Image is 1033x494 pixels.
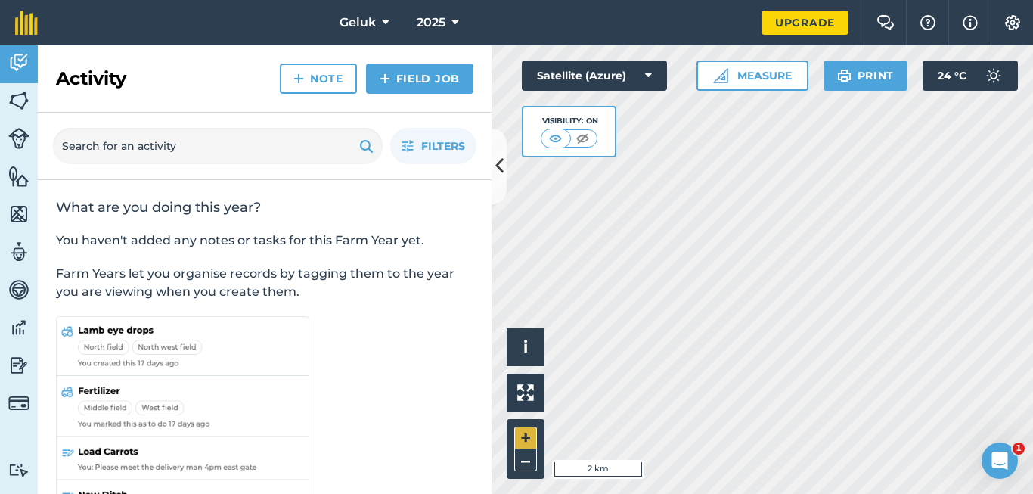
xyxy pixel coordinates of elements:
img: svg+xml;base64,PHN2ZyB4bWxucz0iaHR0cDovL3d3dy53My5vcmcvMjAwMC9zdmciIHdpZHRoPSI1MCIgaGVpZ2h0PSI0MC... [573,131,592,146]
img: svg+xml;base64,PD94bWwgdmVyc2lvbj0iMS4wIiBlbmNvZGluZz0idXRmLTgiPz4KPCEtLSBHZW5lcmF0b3I6IEFkb2JlIE... [8,278,29,301]
img: svg+xml;base64,PD94bWwgdmVyc2lvbj0iMS4wIiBlbmNvZGluZz0idXRmLTgiPz4KPCEtLSBHZW5lcmF0b3I6IEFkb2JlIE... [8,51,29,74]
p: Farm Years let you organise records by tagging them to the year you are viewing when you create t... [56,265,473,301]
img: svg+xml;base64,PD94bWwgdmVyc2lvbj0iMS4wIiBlbmNvZGluZz0idXRmLTgiPz4KPCEtLSBHZW5lcmF0b3I6IEFkb2JlIE... [8,241,29,263]
p: You haven't added any notes or tasks for this Farm Year yet. [56,231,473,250]
button: Filters [390,128,476,164]
h2: What are you doing this year? [56,198,473,216]
img: svg+xml;base64,PHN2ZyB4bWxucz0iaHR0cDovL3d3dy53My5vcmcvMjAwMC9zdmciIHdpZHRoPSI1NiIgaGVpZ2h0PSI2MC... [8,165,29,188]
img: Ruler icon [713,68,728,83]
span: Filters [421,138,465,154]
img: svg+xml;base64,PHN2ZyB4bWxucz0iaHR0cDovL3d3dy53My5vcmcvMjAwMC9zdmciIHdpZHRoPSI1NiIgaGVpZ2h0PSI2MC... [8,203,29,225]
button: + [514,427,537,449]
button: i [507,328,544,366]
img: Two speech bubbles overlapping with the left bubble in the forefront [876,15,895,30]
img: svg+xml;base64,PD94bWwgdmVyc2lvbj0iMS4wIiBlbmNvZGluZz0idXRmLTgiPz4KPCEtLSBHZW5lcmF0b3I6IEFkb2JlIE... [8,316,29,339]
button: 24 °C [923,61,1018,91]
img: svg+xml;base64,PHN2ZyB4bWxucz0iaHR0cDovL3d3dy53My5vcmcvMjAwMC9zdmciIHdpZHRoPSIxNCIgaGVpZ2h0PSIyNC... [293,70,304,88]
img: svg+xml;base64,PHN2ZyB4bWxucz0iaHR0cDovL3d3dy53My5vcmcvMjAwMC9zdmciIHdpZHRoPSIxNCIgaGVpZ2h0PSIyNC... [380,70,390,88]
button: Satellite (Azure) [522,61,667,91]
img: Four arrows, one pointing top left, one top right, one bottom right and the last bottom left [517,384,534,401]
a: Upgrade [762,11,848,35]
a: Field Job [366,64,473,94]
button: – [514,449,537,471]
img: svg+xml;base64,PHN2ZyB4bWxucz0iaHR0cDovL3d3dy53My5vcmcvMjAwMC9zdmciIHdpZHRoPSIxOSIgaGVpZ2h0PSIyNC... [359,137,374,155]
img: svg+xml;base64,PD94bWwgdmVyc2lvbj0iMS4wIiBlbmNvZGluZz0idXRmLTgiPz4KPCEtLSBHZW5lcmF0b3I6IEFkb2JlIE... [8,393,29,414]
img: svg+xml;base64,PD94bWwgdmVyc2lvbj0iMS4wIiBlbmNvZGluZz0idXRmLTgiPz4KPCEtLSBHZW5lcmF0b3I6IEFkb2JlIE... [8,463,29,477]
img: svg+xml;base64,PD94bWwgdmVyc2lvbj0iMS4wIiBlbmNvZGluZz0idXRmLTgiPz4KPCEtLSBHZW5lcmF0b3I6IEFkb2JlIE... [8,128,29,149]
span: 24 ° C [938,61,966,91]
img: svg+xml;base64,PD94bWwgdmVyc2lvbj0iMS4wIiBlbmNvZGluZz0idXRmLTgiPz4KPCEtLSBHZW5lcmF0b3I6IEFkb2JlIE... [979,61,1009,91]
div: Visibility: On [541,115,598,127]
button: Measure [696,61,808,91]
iframe: Intercom live chat [982,443,1018,479]
span: 2025 [417,14,445,32]
span: 1 [1013,443,1025,455]
img: A cog icon [1004,15,1022,30]
img: svg+xml;base64,PHN2ZyB4bWxucz0iaHR0cDovL3d3dy53My5vcmcvMjAwMC9zdmciIHdpZHRoPSI1MCIgaGVpZ2h0PSI0MC... [546,131,565,146]
button: Print [824,61,908,91]
img: fieldmargin Logo [15,11,38,35]
a: Note [280,64,357,94]
span: i [523,337,528,356]
img: svg+xml;base64,PHN2ZyB4bWxucz0iaHR0cDovL3d3dy53My5vcmcvMjAwMC9zdmciIHdpZHRoPSIxNyIgaGVpZ2h0PSIxNy... [963,14,978,32]
img: A question mark icon [919,15,937,30]
img: svg+xml;base64,PHN2ZyB4bWxucz0iaHR0cDovL3d3dy53My5vcmcvMjAwMC9zdmciIHdpZHRoPSI1NiIgaGVpZ2h0PSI2MC... [8,89,29,112]
img: svg+xml;base64,PHN2ZyB4bWxucz0iaHR0cDovL3d3dy53My5vcmcvMjAwMC9zdmciIHdpZHRoPSIxOSIgaGVpZ2h0PSIyNC... [837,67,852,85]
input: Search for an activity [53,128,383,164]
h2: Activity [56,67,126,91]
span: Geluk [340,14,376,32]
img: svg+xml;base64,PD94bWwgdmVyc2lvbj0iMS4wIiBlbmNvZGluZz0idXRmLTgiPz4KPCEtLSBHZW5lcmF0b3I6IEFkb2JlIE... [8,354,29,377]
